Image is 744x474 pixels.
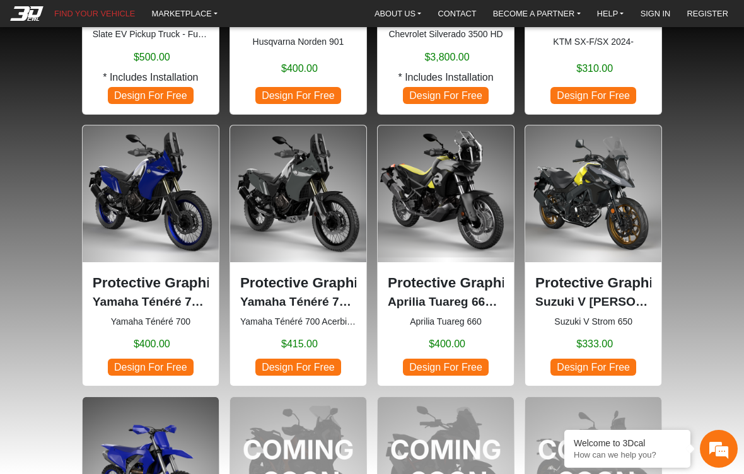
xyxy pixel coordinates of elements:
[134,50,170,65] span: $500.00
[66,66,212,83] div: Conversation(s)
[398,70,493,85] span: * Includes Installation
[207,6,237,37] div: Minimize live chat window
[93,272,209,294] p: Protective Graphic Kit
[636,5,676,22] a: SIGN IN
[240,293,356,311] p: Yamaha Ténéré 700 Acerbis Tank 6.1 Gl (2019-2024)
[592,5,629,22] a: HELP
[108,359,194,376] span: Design For Free
[429,337,465,352] span: $400.00
[550,359,636,376] span: Design For Free
[255,87,341,104] span: Design For Free
[240,35,356,49] small: Husqvarna Norden 901
[230,125,367,386] div: Yamaha Ténéré 700 Acerbis Tank 6.1 Gl
[83,125,219,262] img: Ténéré 700null2019-2024
[574,438,681,448] div: Welcome to 3Dcal
[240,315,356,328] small: Yamaha Ténéré 700 Acerbis Tank 6.1 Gl
[403,359,489,376] span: Design For Free
[433,5,482,22] a: CONTACT
[388,293,504,311] p: Aprilia Tuareg 660 (2022)
[230,125,366,262] img: Ténéré 700 Acerbis Tank 6.1 Gl2019-2024
[377,125,514,386] div: Aprilia Tuareg 660
[162,372,240,412] div: Articles
[535,35,651,49] small: KTM SX-F/SX 2024-
[6,394,84,403] span: Conversation
[378,125,514,262] img: Tuareg 660null2022
[682,5,733,22] a: REGISTER
[535,315,651,328] small: Suzuki V Strom 650
[576,337,613,352] span: $333.00
[576,61,613,76] span: $310.00
[488,5,586,22] a: BECOME A PARTNER
[240,272,356,294] p: Protective Graphic Kit
[388,28,504,41] small: Chevrolet Silverado 3500 HD
[93,293,209,311] p: Yamaha Ténéré 700 (2019-2024)
[369,5,426,22] a: ABOUT US
[78,296,168,320] div: Chat Now
[82,125,219,386] div: Yamaha Ténéré 700
[93,28,209,41] small: Slate EV Pickup Truck - Full Wrapping Kit
[108,87,194,104] span: Design For Free
[255,359,341,376] span: Design For Free
[403,87,489,104] span: Design For Free
[424,50,469,65] span: $3,800.00
[147,5,223,22] a: MARKETPLACE
[84,372,163,412] div: FAQs
[574,450,681,460] p: How can we help you?
[93,315,209,328] small: Yamaha Ténéré 700
[134,337,170,352] span: $400.00
[525,125,662,386] div: Suzuki V Strom 650
[49,5,140,22] a: FIND YOUR VEHICLE
[67,156,179,277] span: No previous conversation
[388,272,504,294] p: Protective Graphic Kit
[550,87,636,104] span: Design For Free
[535,293,651,311] p: Suzuki V Strom 650 (2017-2024)
[281,61,318,76] span: $400.00
[535,272,651,294] p: Protective Graphic Kit
[388,315,504,328] small: Aprilia Tuareg 660
[281,337,318,352] span: $415.00
[525,125,661,262] img: V Strom 650null2017-2024
[103,70,198,85] span: * Includes Installation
